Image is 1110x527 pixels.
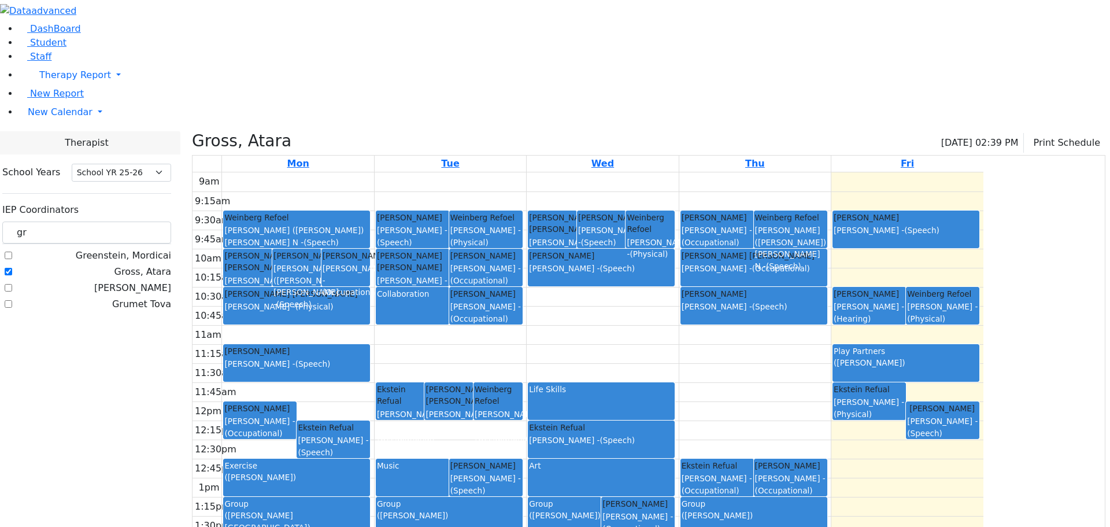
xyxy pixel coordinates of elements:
[755,212,826,223] div: Weinberg Refoel
[377,384,424,407] div: Ekstein Refual
[39,69,111,80] span: Therapy Report
[907,403,978,414] div: [PERSON_NAME]
[193,252,224,266] div: 10am
[578,224,625,248] div: [PERSON_NAME] -
[529,510,600,521] div: ([PERSON_NAME])
[755,224,826,272] div: [PERSON_NAME] ([PERSON_NAME]) [PERSON_NAME] N -
[377,275,448,298] div: [PERSON_NAME] -
[193,309,239,323] div: 10:45am
[193,290,239,304] div: 10:30am
[752,264,810,273] span: (Occupational)
[907,429,942,438] span: (Speech)
[18,101,1110,124] a: New Calendar
[193,347,239,361] div: 11:15am
[755,473,826,496] div: [PERSON_NAME] -
[197,175,222,189] div: 9am
[377,238,412,247] span: (Speech)
[193,443,239,456] div: 12:30pm
[450,263,521,286] div: [PERSON_NAME] -
[450,224,521,248] div: [PERSON_NAME] -
[834,345,978,357] div: Play Partners
[18,51,51,62] a: Staff
[377,250,448,274] div: [PERSON_NAME] [PERSON_NAME]
[224,212,369,223] div: Weinberg Refoel
[193,213,232,227] div: 9:30am
[529,498,600,510] div: Group
[682,224,753,248] div: [PERSON_NAME] -
[224,301,369,312] div: [PERSON_NAME] -
[94,281,171,295] label: [PERSON_NAME]
[439,156,461,172] a: September 9, 2025
[766,261,801,271] span: (Speech)
[224,429,282,438] span: (Occupational)
[834,224,978,236] div: [PERSON_NAME] -
[193,462,239,476] div: 12:45pm
[450,238,489,247] span: (Physical)
[114,265,171,279] label: Gross, Atara
[475,384,521,407] div: Weinberg Refoel
[904,226,939,235] span: (Speech)
[224,250,271,274] div: [PERSON_NAME] [PERSON_NAME]
[323,250,369,261] div: [PERSON_NAME]
[193,500,233,514] div: 1:15pm
[377,288,448,300] div: Collaboration
[682,498,826,510] div: Group
[193,328,224,342] div: 11am
[224,471,369,483] div: ([PERSON_NAME])
[298,434,369,458] div: [PERSON_NAME] -
[224,345,369,357] div: [PERSON_NAME]
[377,408,424,444] div: [PERSON_NAME] -
[304,238,339,247] span: (Speech)
[682,212,753,223] div: [PERSON_NAME]
[682,250,826,261] div: [PERSON_NAME] [PERSON_NAME]
[578,212,625,223] div: [PERSON_NAME]
[377,498,521,510] div: Group
[834,314,871,323] span: (Hearing)
[425,384,472,407] div: [PERSON_NAME] [PERSON_NAME]
[627,212,674,235] div: Weinberg Refoel
[450,212,521,223] div: Weinberg Refoel
[834,396,905,420] div: [PERSON_NAME] -
[907,288,978,300] div: Weinberg Refoel
[682,288,826,300] div: [PERSON_NAME]
[2,203,79,217] label: IEP Coordinators
[2,165,60,179] label: School Years
[193,366,239,380] div: 11:30am
[907,314,945,323] span: (Physical)
[602,498,674,510] div: [PERSON_NAME]
[323,263,369,298] div: [PERSON_NAME] -
[224,224,369,248] div: [PERSON_NAME] ([PERSON_NAME]) [PERSON_NAME] N -
[529,250,674,261] div: [PERSON_NAME]
[224,415,295,439] div: [PERSON_NAME] -
[755,486,813,495] span: (Occupational)
[475,433,532,443] span: (Occupational)
[273,250,320,261] div: [PERSON_NAME]
[529,212,576,235] div: [PERSON_NAME] [PERSON_NAME]
[224,498,369,510] div: Group
[834,410,872,419] span: (Physical)
[743,156,767,172] a: September 11, 2025
[529,237,576,260] div: [PERSON_NAME] -
[450,473,521,496] div: [PERSON_NAME] -
[192,131,291,151] h3: Gross, Atara
[682,510,826,521] div: ([PERSON_NAME])
[450,276,508,285] span: (Occupational)
[450,314,508,323] span: (Occupational)
[377,212,448,223] div: [PERSON_NAME]
[834,212,978,223] div: [PERSON_NAME]
[425,408,472,432] div: [PERSON_NAME] -
[193,194,232,208] div: 9:15am
[18,23,81,34] a: DashBoard
[682,301,826,312] div: [PERSON_NAME] -
[323,288,380,297] span: (Occupational)
[907,415,978,439] div: [PERSON_NAME] -
[752,302,787,311] span: (Speech)
[682,473,753,496] div: [PERSON_NAME] -
[28,106,92,117] span: New Calendar
[298,422,369,433] div: Ekstein Refual
[450,301,521,325] div: [PERSON_NAME] -
[600,264,635,273] span: (Speech)
[224,358,369,370] div: [PERSON_NAME] -
[377,224,448,248] div: [PERSON_NAME] -
[30,23,81,34] span: DashBoard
